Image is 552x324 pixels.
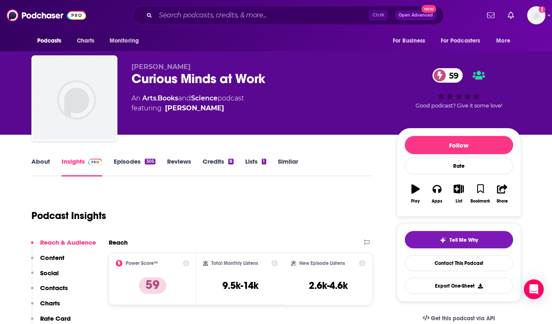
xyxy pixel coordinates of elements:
p: Content [40,254,65,262]
h2: Power Score™ [126,260,158,266]
h2: Reach [109,238,128,246]
div: Search podcasts, credits, & more... [133,6,444,25]
button: Apps [426,179,448,209]
h2: Total Monthly Listens [211,260,258,266]
a: Charts [72,33,100,49]
div: 305 [145,159,155,164]
button: open menu [490,33,521,49]
div: [PERSON_NAME] [165,103,224,113]
img: User Profile [527,6,545,24]
p: Social [40,269,59,277]
p: 59 [139,277,166,294]
div: Bookmark [471,199,490,204]
h3: 2.6k-4.6k [309,279,348,292]
span: Charts [77,35,95,47]
div: 8 [228,159,234,164]
div: An podcast [131,93,244,113]
span: and [178,94,191,102]
span: Open Advanced [399,13,433,17]
img: Podchaser - Follow, Share and Rate Podcasts [7,7,86,23]
span: New [421,5,436,13]
span: featuring [131,103,244,113]
span: , [156,94,158,102]
div: Rate [405,157,513,174]
button: tell me why sparkleTell Me Why [405,231,513,248]
span: 59 [441,68,463,83]
span: [PERSON_NAME] [131,63,191,71]
div: Open Intercom Messenger [524,279,544,299]
button: open menu [104,33,150,49]
svg: Add a profile image [539,6,545,13]
button: Content [31,254,65,269]
a: Reviews [167,157,191,176]
button: open menu [435,33,492,49]
h2: New Episode Listens [299,260,345,266]
img: Curious Minds at Work [33,57,116,140]
a: About [31,157,50,176]
div: Share [497,199,508,204]
button: Play [405,179,426,209]
p: Rate Card [40,314,71,322]
span: Podcasts [37,35,62,47]
a: Credits8 [203,157,234,176]
img: Podchaser Pro [88,159,103,165]
span: Monitoring [110,35,139,47]
a: Lists1 [245,157,266,176]
a: Show notifications dropdown [484,8,498,22]
a: Episodes305 [114,157,155,176]
button: Contacts [31,284,68,299]
div: 1 [262,159,266,164]
button: open menu [31,33,72,49]
div: 59Good podcast? Give it some love! [397,63,521,114]
button: open menu [387,33,436,49]
div: Play [411,199,420,204]
button: Follow [405,136,513,154]
button: Social [31,269,59,284]
span: More [496,35,510,47]
div: Apps [432,199,442,204]
button: Charts [31,299,60,314]
button: Export One-Sheet [405,278,513,294]
button: Reach & Audience [31,238,96,254]
a: 59 [433,68,463,83]
a: Similar [278,157,298,176]
p: Reach & Audience [40,238,96,246]
a: Contact This Podcast [405,255,513,271]
p: Charts [40,299,60,307]
div: List [456,199,462,204]
span: For Podcasters [441,35,480,47]
p: Contacts [40,284,68,292]
span: Tell Me Why [449,237,478,243]
img: tell me why sparkle [440,237,446,243]
button: Show profile menu [527,6,545,24]
button: Open AdvancedNew [395,10,437,20]
input: Search podcasts, credits, & more... [155,9,369,22]
span: Ctrl K [369,10,388,21]
h1: Podcast Insights [31,210,106,222]
h3: 9.5k-14k [222,279,258,292]
span: Get this podcast via API [431,315,495,322]
a: Show notifications dropdown [504,8,517,22]
button: List [448,179,469,209]
a: Arts [142,94,156,102]
span: Good podcast? Give it some love! [416,102,502,109]
a: Books [158,94,178,102]
a: Science [191,94,217,102]
span: Logged in as megcassidy [527,6,545,24]
span: For Business [393,35,425,47]
button: Share [491,179,513,209]
button: Bookmark [470,179,491,209]
a: InsightsPodchaser Pro [62,157,103,176]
